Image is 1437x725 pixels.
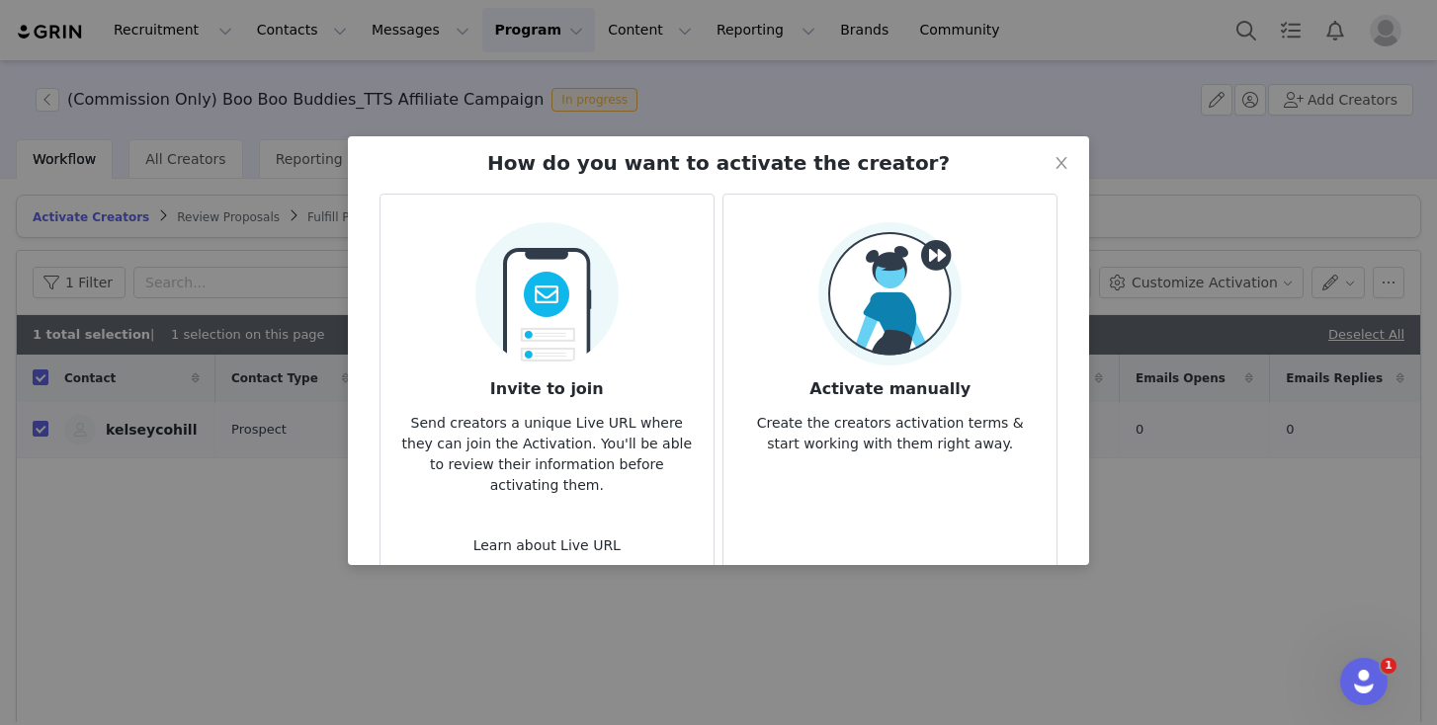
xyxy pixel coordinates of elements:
[739,401,1041,454] p: Create the creators activation terms & start working with them right away.
[1034,136,1089,192] button: Close
[396,401,698,496] p: Send creators a unique Live URL where they can join the Activation. You'll be able to review thei...
[1381,658,1396,674] span: 1
[475,210,619,365] img: Send Email
[473,537,621,553] a: Learn about Live URL
[1054,155,1069,171] i: icon: close
[818,222,962,365] img: Manual
[1340,658,1388,705] iframe: Intercom live chat
[739,365,1041,401] h3: Activate manually
[487,148,950,178] h2: How do you want to activate the creator?
[396,365,698,401] h3: Invite to join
